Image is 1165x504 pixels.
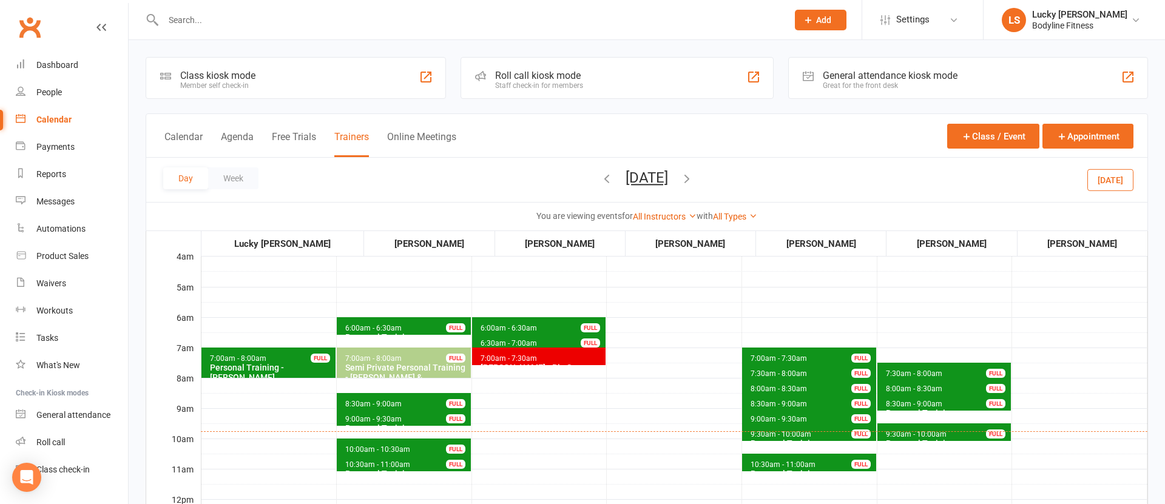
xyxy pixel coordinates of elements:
[208,167,258,189] button: Week
[345,445,411,454] span: 10:00am - 10:30am
[16,161,128,188] a: Reports
[16,402,128,429] a: General attendance kiosk mode
[823,70,957,81] div: General attendance kiosk mode
[885,369,943,378] span: 7:30am - 8:00am
[311,354,330,363] div: FULL
[885,400,943,408] span: 8:30am - 9:00am
[1032,9,1127,20] div: Lucky [PERSON_NAME]
[16,133,128,161] a: Payments
[626,169,668,186] button: [DATE]
[146,281,201,311] div: 5am
[15,12,45,42] a: Clubworx
[480,354,538,363] span: 7:00am - 7:30am
[16,79,128,106] a: People
[160,12,779,29] input: Search...
[446,460,465,469] div: FULL
[986,384,1005,393] div: FULL
[345,415,402,423] span: 9:00am - 9:30am
[1032,20,1127,31] div: Bodyline Fitness
[496,237,624,251] div: [PERSON_NAME]
[146,372,201,402] div: 8am
[887,237,1016,251] div: [PERSON_NAME]
[885,430,947,438] span: 9:30am - 10:00am
[851,369,871,378] div: FULL
[146,402,201,432] div: 9am
[986,369,1005,378] div: FULL
[146,311,201,341] div: 6am
[209,363,333,382] div: Personal Training - [PERSON_NAME]
[36,437,65,447] div: Roll call
[885,408,1009,428] div: Personal Training - [PERSON_NAME]
[446,399,465,408] div: FULL
[581,338,600,348] div: FULL
[851,414,871,423] div: FULL
[1018,237,1147,251] div: [PERSON_NAME]
[1042,124,1133,149] button: Appointment
[387,131,456,157] button: Online Meetings
[164,131,203,157] button: Calendar
[180,81,255,90] div: Member self check-in
[16,324,128,352] a: Tasks
[36,306,73,315] div: Workouts
[851,399,871,408] div: FULL
[36,197,75,206] div: Messages
[36,169,66,179] div: Reports
[36,142,75,152] div: Payments
[581,323,600,332] div: FULL
[345,400,402,408] span: 8:30am - 9:00am
[163,167,208,189] button: Day
[16,52,128,79] a: Dashboard
[885,438,1009,458] div: Personal Training - [PERSON_NAME]
[816,15,831,25] span: Add
[495,81,583,90] div: Staff check-in for members
[633,212,697,221] a: All Instructors
[345,324,402,332] span: 6:00am - 6:30am
[750,400,808,408] span: 8:30am - 9:00am
[480,363,604,372] div: [PERSON_NAME] - Bio Scan
[947,124,1039,149] button: Class / Event
[345,354,402,363] span: 7:00am - 8:00am
[851,429,871,438] div: FULL
[146,250,201,280] div: 4am
[16,106,128,133] a: Calendar
[757,237,885,251] div: [PERSON_NAME]
[1002,8,1026,32] div: LS
[345,423,468,443] div: Personal Training - [PERSON_NAME]
[750,415,808,423] span: 9:00am - 9:30am
[851,354,871,363] div: FULL
[272,131,316,157] button: Free Trials
[16,352,128,379] a: What's New
[16,188,128,215] a: Messages
[36,333,58,343] div: Tasks
[146,432,201,463] div: 10am
[750,460,816,469] span: 10:30am - 11:00am
[750,369,808,378] span: 7:30am - 8:00am
[36,360,80,370] div: What's New
[536,211,622,221] strong: You are viewing events
[622,211,633,221] strong: for
[446,354,465,363] div: FULL
[851,460,871,469] div: FULL
[146,463,201,493] div: 11am
[446,323,465,332] div: FULL
[345,363,468,392] div: Semi Private Personal Training - [PERSON_NAME] & [PERSON_NAME]
[334,131,369,157] button: Trainers
[345,460,411,469] span: 10:30am - 11:00am
[16,270,128,297] a: Waivers
[36,87,62,97] div: People
[1087,169,1133,190] button: [DATE]
[16,215,128,243] a: Automations
[750,385,808,393] span: 8:00am - 8:30am
[697,211,713,221] strong: with
[202,237,363,251] div: Lucky [PERSON_NAME]
[750,469,874,488] div: Personal Training - [PERSON_NAME]
[16,297,128,324] a: Workouts
[885,385,943,393] span: 8:00am - 8:30am
[209,354,267,363] span: 7:00am - 8:00am
[36,278,66,288] div: Waivers
[750,430,812,438] span: 9:30am - 10:00am
[713,212,757,221] a: All Types
[36,115,72,124] div: Calendar
[36,465,90,474] div: Class check-in
[986,399,1005,408] div: FULL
